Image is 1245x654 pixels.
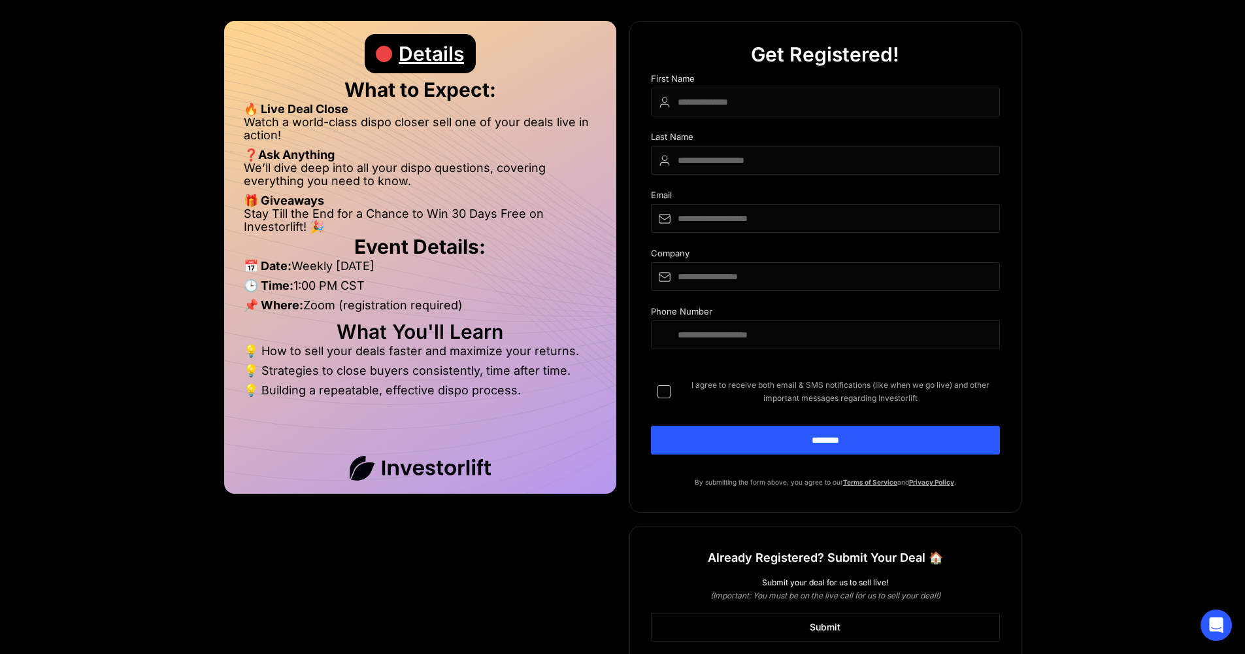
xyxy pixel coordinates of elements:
li: 1:00 PM CST [244,279,597,299]
div: Email [651,190,1000,204]
strong: 🕒 Time: [244,279,293,292]
strong: 📅 Date: [244,259,291,273]
li: Stay Till the End for a Chance to Win 30 Days Free on Investorlift! 🎉 [244,207,597,233]
a: Privacy Policy [909,478,954,486]
a: Submit [651,613,1000,642]
div: Company [651,249,1000,262]
strong: What to Expect: [344,78,496,101]
span: I agree to receive both email & SMS notifications (like when we go live) and other important mess... [681,379,1000,405]
li: Zoom (registration required) [244,299,597,318]
li: We’ll dive deep into all your dispo questions, covering everything you need to know. [244,162,597,194]
div: Last Name [651,132,1000,146]
form: DIspo Day Main Form [651,74,1000,475]
div: Submit your deal for us to sell live! [651,576,1000,589]
li: 💡 How to sell your deals faster and maximize your returns. [244,345,597,364]
strong: ❓Ask Anything [244,148,335,162]
h2: What You'll Learn [244,325,597,338]
p: By submitting the form above, you agree to our and . [651,475,1000,489]
em: (Important: You must be on the live call for us to sell your deal!) [710,591,940,600]
li: Weekly [DATE] [244,260,597,279]
div: Details [399,34,464,73]
div: First Name [651,74,1000,88]
li: 💡 Strategies to close buyers consistently, time after time. [244,364,597,384]
div: Open Intercom Messenger [1201,610,1232,641]
strong: 🎁 Giveaways [244,194,324,207]
div: Get Registered! [751,35,899,74]
h1: Already Registered? Submit Your Deal 🏠 [708,546,943,570]
strong: 🔥 Live Deal Close [244,102,348,116]
a: Terms of Service [843,478,897,486]
strong: Event Details: [354,235,486,258]
div: Phone Number [651,307,1000,320]
strong: 📌 Where: [244,298,303,312]
li: Watch a world-class dispo closer sell one of your deals live in action! [244,116,597,148]
li: 💡 Building a repeatable, effective dispo process. [244,384,597,397]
